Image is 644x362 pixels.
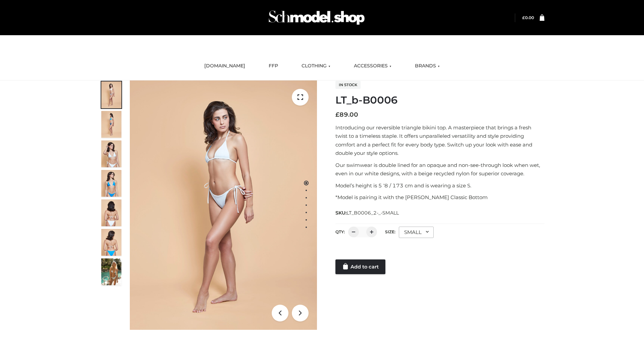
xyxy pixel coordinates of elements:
[101,229,121,256] img: ArielClassicBikiniTop_CloudNine_AzureSky_OW114ECO_8-scaled.jpg
[101,170,121,197] img: ArielClassicBikiniTop_CloudNine_AzureSky_OW114ECO_4-scaled.jpg
[101,81,121,108] img: ArielClassicBikiniTop_CloudNine_AzureSky_OW114ECO_1-scaled.jpg
[335,181,544,190] p: Model’s height is 5 ‘8 / 173 cm and is wearing a size S.
[264,59,283,73] a: FFP
[335,81,361,89] span: In stock
[101,199,121,226] img: ArielClassicBikiniTop_CloudNine_AzureSky_OW114ECO_7-scaled.jpg
[346,210,399,216] span: LT_B0006_2-_-SMALL
[101,258,121,285] img: Arieltop_CloudNine_AzureSky2.jpg
[349,59,396,73] a: ACCESSORIES
[297,59,335,73] a: CLOTHING
[101,111,121,138] img: ArielClassicBikiniTop_CloudNine_AzureSky_OW114ECO_2-scaled.jpg
[335,111,339,118] span: £
[335,259,385,274] a: Add to cart
[335,161,544,178] p: Our swimwear is double lined for an opaque and non-see-through look when wet, even in our white d...
[335,123,544,158] p: Introducing our reversible triangle bikini top. A masterpiece that brings a fresh twist to a time...
[101,140,121,167] img: ArielClassicBikiniTop_CloudNine_AzureSky_OW114ECO_3-scaled.jpg
[199,59,250,73] a: [DOMAIN_NAME]
[335,229,345,234] label: QTY:
[385,229,395,234] label: Size:
[522,15,525,20] span: £
[522,15,534,20] a: £0.00
[335,111,358,118] bdi: 89.00
[522,15,534,20] bdi: 0.00
[335,193,544,202] p: *Model is pairing it with the [PERSON_NAME] Classic Bottom
[130,80,317,330] img: ArielClassicBikiniTop_CloudNine_AzureSky_OW114ECO_1
[410,59,445,73] a: BRANDS
[266,4,367,31] img: Schmodel Admin 964
[335,209,399,217] span: SKU:
[335,94,544,106] h1: LT_b-B0006
[399,227,434,238] div: SMALL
